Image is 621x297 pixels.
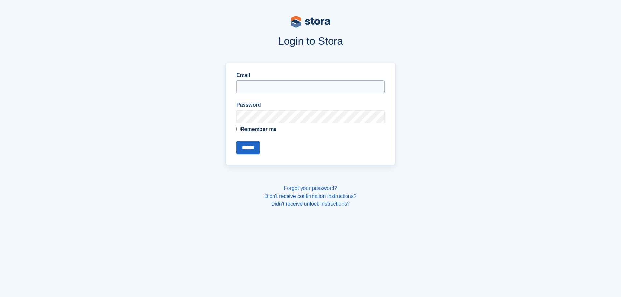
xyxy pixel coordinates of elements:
[291,16,330,28] img: stora-logo-53a41332b3708ae10de48c4981b4e9114cc0af31d8433b30ea865607fb682f29.svg
[264,193,356,199] a: Didn't receive confirmation instructions?
[236,101,385,109] label: Password
[236,127,241,131] input: Remember me
[271,201,350,207] a: Didn't receive unlock instructions?
[236,126,385,133] label: Remember me
[236,71,385,79] label: Email
[101,35,520,47] h1: Login to Stora
[284,186,337,191] a: Forgot your password?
